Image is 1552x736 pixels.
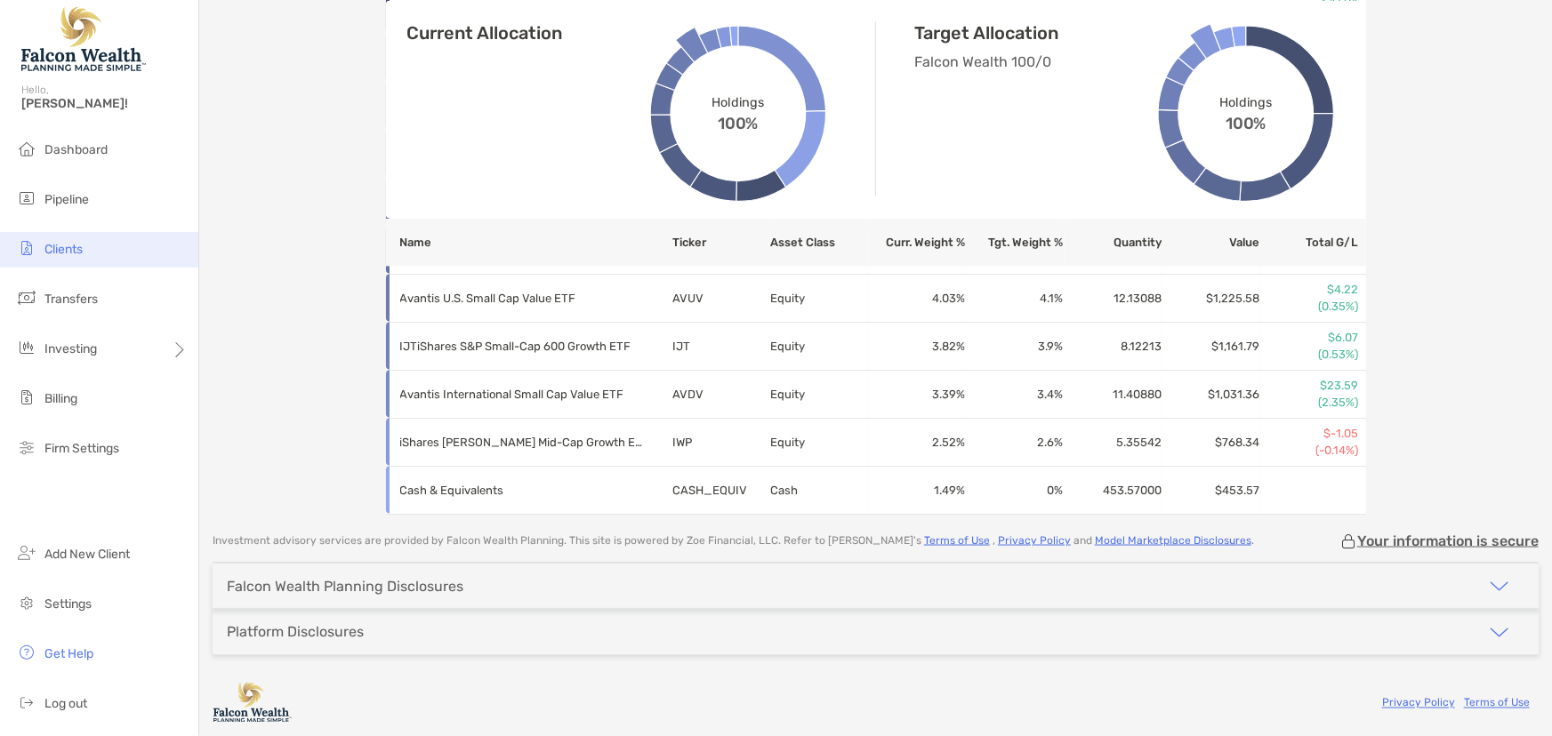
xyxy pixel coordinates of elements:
[1261,443,1358,459] p: (-0.14%)
[1226,109,1267,132] span: 100%
[915,21,1191,43] h4: Target Allocation
[16,188,37,209] img: pipeline icon
[769,371,867,419] td: Equity
[44,192,89,207] span: Pipeline
[966,467,1064,515] td: 0 %
[1489,576,1510,597] img: icon arrow
[769,275,867,323] td: Equity
[44,441,119,456] span: Firm Settings
[1162,371,1260,419] td: $1,031.36
[998,534,1071,547] a: Privacy Policy
[966,275,1064,323] td: 4.1 %
[1162,419,1260,467] td: $768.34
[868,371,966,419] td: 3.39 %
[966,419,1064,467] td: 2.6 %
[16,138,37,159] img: dashboard icon
[16,642,37,663] img: get-help icon
[16,237,37,259] img: clients icon
[1261,299,1358,315] p: (0.35%)
[16,542,37,564] img: add_new_client icon
[400,335,649,357] p: IJTiShares S&P Small-Cap 600 Growth ETF
[868,323,966,371] td: 3.82 %
[400,431,649,453] p: iShares Russell Mid-Cap Growth ETF
[44,547,130,562] span: Add New Client
[1095,534,1251,547] a: Model Marketplace Disclosures
[1382,697,1455,709] a: Privacy Policy
[1162,323,1260,371] td: $1,161.79
[44,341,97,356] span: Investing
[712,93,764,108] span: Holdings
[213,683,293,723] img: company logo
[1261,282,1358,298] p: $4.22
[44,391,77,406] span: Billing
[718,109,759,132] span: 100%
[966,371,1064,419] td: 3.4 %
[227,578,463,595] div: Falcon Wealth Planning Disclosures
[671,371,769,419] td: AVDV
[671,323,769,371] td: IJT
[1065,275,1162,323] td: 12.13088
[400,287,649,309] p: Avantis U.S. Small Cap Value ETF
[671,218,769,266] th: Ticker
[1261,395,1358,411] p: (2.35%)
[44,292,98,307] span: Transfers
[16,592,37,613] img: settings icon
[1065,419,1162,467] td: 5.35542
[1261,330,1358,346] p: $6.07
[1261,378,1358,394] p: $23.59
[400,479,649,501] p: Cash & Equivalents
[1065,218,1162,266] th: Quantity
[1261,347,1358,363] p: (0.53%)
[44,646,93,661] span: Get Help
[16,387,37,408] img: billing icon
[1219,93,1272,108] span: Holdings
[1065,323,1162,371] td: 8.12213
[44,596,92,612] span: Settings
[671,275,769,323] td: AVUV
[671,467,769,515] td: CASH_EQUIV
[915,50,1191,72] p: Falcon Wealth 100/0
[1162,467,1260,515] td: $453.57
[44,142,108,157] span: Dashboard
[44,242,83,257] span: Clients
[16,436,37,458] img: firm-settings icon
[671,419,769,467] td: IWP
[213,534,1254,548] p: Investment advisory services are provided by Falcon Wealth Planning . This site is powered by Zoe...
[16,287,37,308] img: transfers icon
[769,467,867,515] td: Cash
[21,7,146,71] img: Falcon Wealth Planning Logo
[868,275,966,323] td: 4.03 %
[1065,371,1162,419] td: 11.40880
[1464,697,1530,709] a: Terms of Use
[924,534,990,547] a: Terms of Use
[44,696,87,711] span: Log out
[400,383,649,405] p: Avantis International Small Cap Value ETF
[386,218,672,266] th: Name
[1357,532,1539,549] p: Your information is secure
[868,419,966,467] td: 2.52 %
[21,96,188,111] span: [PERSON_NAME]!
[868,218,966,266] th: Curr. Weight %
[1162,218,1260,266] th: Value
[1489,622,1510,644] img: icon arrow
[16,692,37,713] img: logout icon
[227,624,364,641] div: Platform Disclosures
[407,21,563,43] h4: Current Allocation
[1261,426,1358,442] p: $-1.05
[769,218,867,266] th: Asset Class
[1260,218,1365,266] th: Total G/L
[769,323,867,371] td: Equity
[16,337,37,358] img: investing icon
[868,467,966,515] td: 1.49 %
[1162,275,1260,323] td: $1,225.58
[966,323,1064,371] td: 3.9 %
[1065,467,1162,515] td: 453.57000
[966,218,1064,266] th: Tgt. Weight %
[769,419,867,467] td: Equity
